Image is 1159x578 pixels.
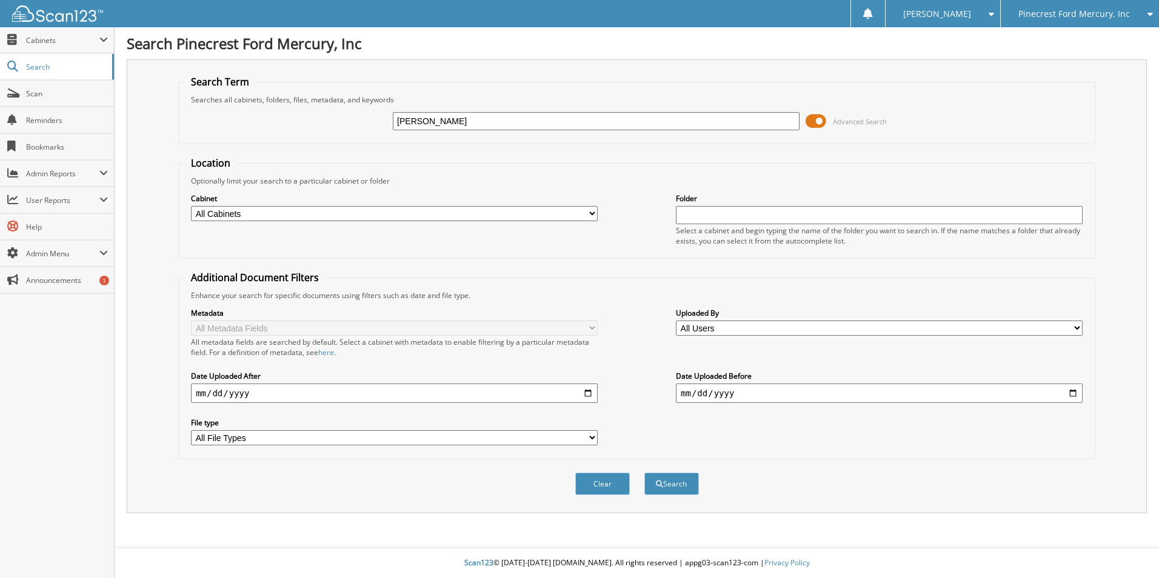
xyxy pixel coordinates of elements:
span: User Reports [26,195,99,205]
span: Bookmarks [26,142,108,152]
input: end [676,384,1083,403]
div: 1 [99,276,109,285]
span: Scan123 [464,557,493,568]
span: Scan [26,88,108,99]
div: Enhance your search for specific documents using filters such as date and file type. [185,290,1089,301]
div: All metadata fields are searched by default. Select a cabinet with metadata to enable filtering b... [191,337,598,357]
span: Admin Menu [26,248,99,259]
label: Metadata [191,308,598,318]
div: © [DATE]-[DATE] [DOMAIN_NAME]. All rights reserved | appg03-scan123-com | [115,548,1159,578]
span: Help [26,222,108,232]
label: Folder [676,193,1083,204]
label: Cabinet [191,193,598,204]
label: Date Uploaded After [191,371,598,381]
span: Admin Reports [26,168,99,179]
span: Reminders [26,115,108,125]
label: File type [191,417,598,428]
legend: Additional Document Filters [185,271,325,284]
label: Uploaded By [676,308,1083,318]
img: scan123-logo-white.svg [12,5,103,22]
div: Searches all cabinets, folders, files, metadata, and keywords [185,95,1089,105]
div: Optionally limit your search to a particular cabinet or folder [185,176,1089,186]
h1: Search Pinecrest Ford Mercury, Inc [127,33,1147,53]
a: here [318,347,334,357]
span: Announcements [26,275,108,285]
input: start [191,384,598,403]
a: Privacy Policy [764,557,810,568]
legend: Location [185,156,236,170]
span: Search [26,62,106,72]
label: Date Uploaded Before [676,371,1083,381]
span: Advanced Search [833,117,887,126]
span: Pinecrest Ford Mercury, Inc [1018,10,1130,18]
span: Cabinets [26,35,99,45]
button: Clear [575,473,630,495]
button: Search [644,473,699,495]
span: [PERSON_NAME] [903,10,971,18]
div: Select a cabinet and begin typing the name of the folder you want to search in. If the name match... [676,225,1083,246]
legend: Search Term [185,75,255,88]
